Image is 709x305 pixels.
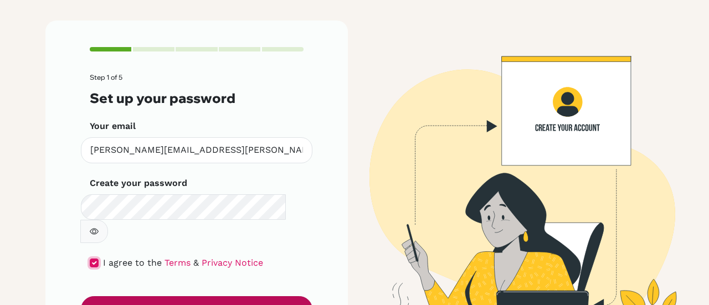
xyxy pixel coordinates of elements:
input: Insert your email* [81,137,312,163]
a: Terms [165,257,191,268]
label: Create your password [90,177,187,190]
span: I agree to the [103,257,162,268]
span: & [193,257,199,268]
span: Step 1 of 5 [90,73,122,81]
h3: Set up your password [90,90,304,106]
a: Privacy Notice [202,257,263,268]
label: Your email [90,120,136,133]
